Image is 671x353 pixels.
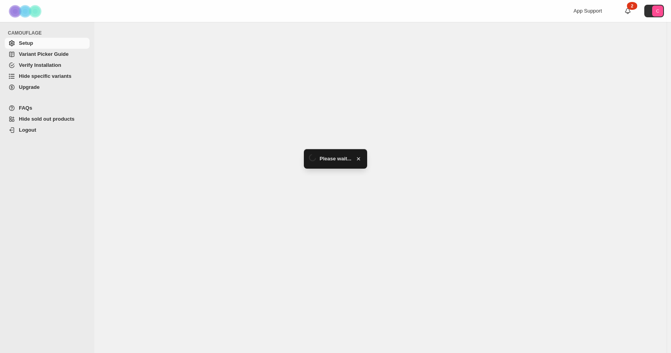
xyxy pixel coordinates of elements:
[5,103,90,114] a: FAQs
[5,125,90,136] a: Logout
[6,0,46,22] img: Camouflage
[19,73,72,79] span: Hide specific variants
[320,155,351,163] span: Please wait...
[8,30,90,36] span: CAMOUFLAGE
[5,114,90,125] a: Hide sold out products
[5,49,90,60] a: Variant Picker Guide
[624,7,632,15] a: 2
[19,84,40,90] span: Upgrade
[5,38,90,49] a: Setup
[574,8,602,14] span: App Support
[19,105,32,111] span: FAQs
[627,2,637,10] div: 2
[19,127,36,133] span: Logout
[5,82,90,93] a: Upgrade
[5,71,90,82] a: Hide specific variants
[644,5,664,17] button: Avatar with initials C
[19,116,75,122] span: Hide sold out products
[19,62,61,68] span: Verify Installation
[19,51,68,57] span: Variant Picker Guide
[656,9,659,13] text: C
[652,6,663,17] span: Avatar with initials C
[5,60,90,71] a: Verify Installation
[19,40,33,46] span: Setup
